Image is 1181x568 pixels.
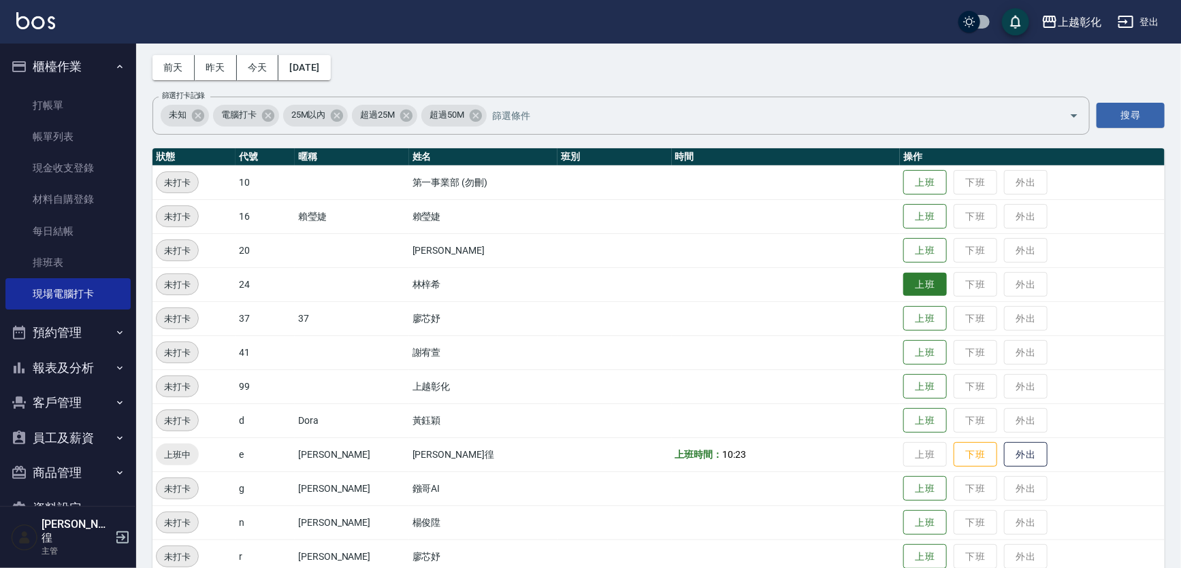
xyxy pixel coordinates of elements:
[675,449,723,460] b: 上班時間：
[954,442,997,467] button: 下班
[352,108,403,122] span: 超過25M
[237,55,279,80] button: 今天
[236,301,295,335] td: 37
[236,505,295,539] td: n
[295,471,409,505] td: [PERSON_NAME]
[213,108,265,122] span: 電腦打卡
[903,170,947,195] button: 上班
[903,510,947,535] button: 上班
[42,545,111,557] p: 主管
[903,238,947,263] button: 上班
[1036,8,1107,36] button: 上越彰化
[11,524,38,551] img: Person
[236,233,295,267] td: 20
[236,267,295,301] td: 24
[161,105,209,127] div: 未知
[409,471,557,505] td: 鏹哥AI
[723,449,747,460] span: 10:23
[157,346,198,360] span: 未打卡
[5,420,131,456] button: 員工及薪資
[295,148,409,166] th: 暱稱
[5,184,131,215] a: 材料自購登錄
[409,148,557,166] th: 姓名
[236,335,295,369] td: 41
[213,105,279,127] div: 電腦打卡
[5,216,131,247] a: 每日結帳
[157,380,198,394] span: 未打卡
[5,315,131,350] button: 預約管理
[157,312,198,326] span: 未打卡
[557,148,672,166] th: 班別
[16,12,55,29] img: Logo
[236,199,295,233] td: 16
[409,165,557,199] td: 第一事業部 (勿刪)
[1063,105,1085,127] button: Open
[236,165,295,199] td: 10
[903,306,947,331] button: 上班
[903,408,947,433] button: 上班
[157,176,198,190] span: 未打卡
[903,273,947,297] button: 上班
[672,148,900,166] th: 時間
[409,369,557,403] td: 上越彰化
[5,455,131,490] button: 商品管理
[162,90,205,101] label: 篩選打卡記錄
[409,335,557,369] td: 謝宥萱
[236,148,295,166] th: 代號
[236,471,295,505] td: g
[5,490,131,526] button: 資料設定
[5,350,131,386] button: 報表及分析
[1002,8,1029,35] button: save
[409,233,557,267] td: [PERSON_NAME]
[409,437,557,471] td: [PERSON_NAME]徨
[278,55,330,80] button: [DATE]
[5,247,131,278] a: 排班表
[421,105,487,127] div: 超過50M
[283,108,334,122] span: 25M以內
[409,505,557,539] td: 楊俊陞
[409,199,557,233] td: 賴瑩婕
[5,385,131,420] button: 客戶管理
[421,108,472,122] span: 超過50M
[42,518,111,545] h5: [PERSON_NAME]徨
[489,103,1046,127] input: 篩選條件
[295,301,409,335] td: 37
[900,148,1165,166] th: 操作
[1004,442,1048,467] button: 外出
[157,278,198,292] span: 未打卡
[157,414,198,428] span: 未打卡
[236,437,295,471] td: e
[903,340,947,365] button: 上班
[157,482,198,496] span: 未打卡
[157,244,198,258] span: 未打卡
[157,210,198,224] span: 未打卡
[161,108,195,122] span: 未知
[295,505,409,539] td: [PERSON_NAME]
[352,105,417,127] div: 超過25M
[156,448,199,462] span: 上班中
[903,476,947,501] button: 上班
[236,403,295,437] td: d
[409,267,557,301] td: 林梓希
[1058,14,1101,31] div: 上越彰化
[295,437,409,471] td: [PERSON_NAME]
[157,516,198,530] span: 未打卡
[5,152,131,184] a: 現金收支登錄
[409,403,557,437] td: 黃鈺穎
[1097,103,1165,128] button: 搜尋
[903,204,947,229] button: 上班
[409,301,557,335] td: 廖芯妤
[236,369,295,403] td: 99
[1112,10,1165,35] button: 登出
[152,148,236,166] th: 狀態
[152,55,195,80] button: 前天
[295,199,409,233] td: 賴瑩婕
[5,90,131,121] a: 打帳單
[5,278,131,310] a: 現場電腦打卡
[903,374,947,399] button: 上班
[283,105,349,127] div: 25M以內
[195,55,237,80] button: 昨天
[295,403,409,437] td: Dora
[5,121,131,152] a: 帳單列表
[5,49,131,84] button: 櫃檯作業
